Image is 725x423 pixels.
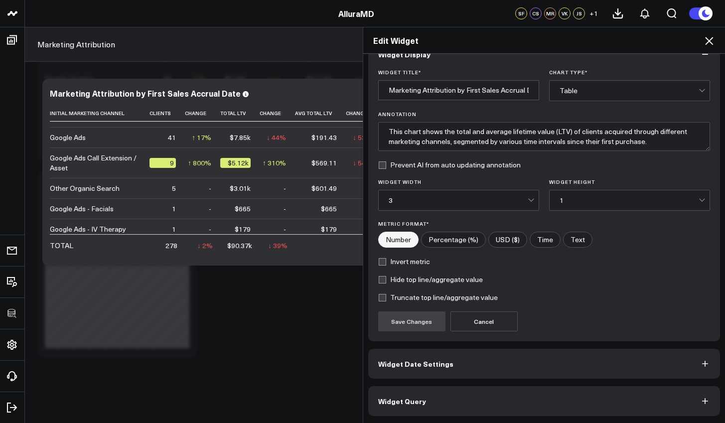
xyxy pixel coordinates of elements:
span: + 1 [589,10,598,17]
label: Metric Format* [378,221,711,227]
label: Chart Type * [549,69,710,75]
label: Hide top line/aggregate value [378,276,483,283]
label: Time [530,232,561,248]
div: JS [573,7,585,19]
div: VK [559,7,571,19]
button: Widget Display [368,39,721,69]
button: +1 [587,7,599,19]
h2: Edit Widget [373,35,716,46]
label: Text [563,232,592,248]
label: Prevent AI from auto updating annotation [378,161,521,169]
label: Widget Width [378,179,539,185]
label: Number [378,232,419,248]
div: Table [560,87,699,95]
label: Truncate top line/aggregate value [378,293,498,301]
label: Widget Title * [378,69,539,75]
button: Cancel [450,311,518,331]
div: SF [515,7,527,19]
label: Percentage (%) [421,232,486,248]
label: Annotation [378,111,711,117]
button: Save Changes [378,311,445,331]
div: 1 [560,196,699,204]
label: USD ($) [488,232,527,248]
div: CS [530,7,542,19]
a: AlluraMD [338,8,374,19]
span: Widget Display [378,50,431,58]
span: Widget Query [378,397,426,405]
input: Enter your widget title [378,80,539,100]
textarea: This chart shows the total and average lifetime value (LTV) of clients acquired through different... [378,122,711,151]
span: Widget Date Settings [378,360,453,368]
div: 3 [389,196,528,204]
button: Widget Date Settings [368,349,721,379]
label: Invert metric [378,258,430,266]
label: Widget Height [549,179,710,185]
button: Widget Query [368,386,721,416]
div: MR [544,7,556,19]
